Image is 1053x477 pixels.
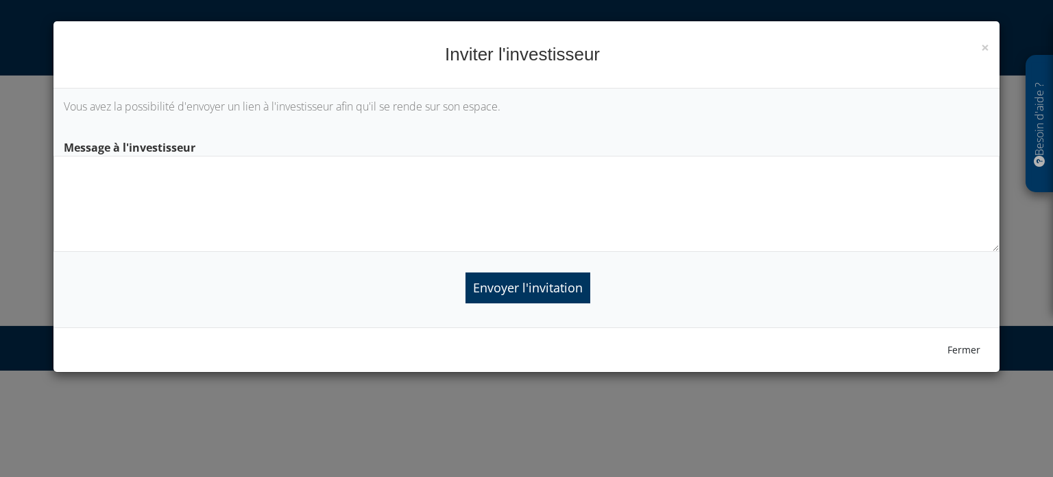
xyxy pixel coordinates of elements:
span: × [981,38,989,57]
button: Fermer [939,338,989,362]
label: Message à l'investisseur [53,135,1000,156]
p: Vous avez la possibilité d'envoyer un lien à l'investisseur afin qu'il se rende sur son espace. [64,99,989,115]
input: Envoyer l'invitation [465,272,590,303]
p: Besoin d'aide ? [1032,62,1048,186]
h4: Inviter l'investisseur [64,42,989,67]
